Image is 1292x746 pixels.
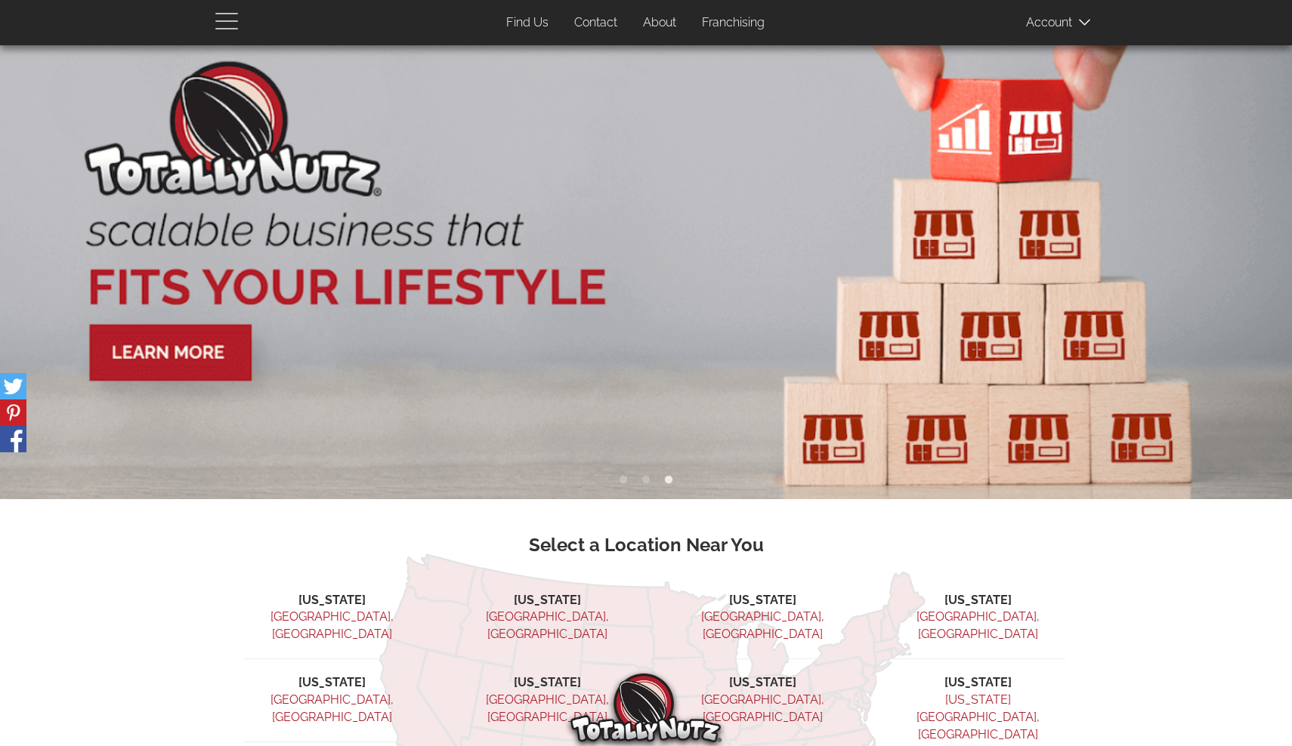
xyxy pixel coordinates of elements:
[270,692,394,724] a: [GEOGRAPHIC_DATA], [GEOGRAPHIC_DATA]
[227,535,1065,555] h3: Select a Location Near You
[701,692,824,724] a: [GEOGRAPHIC_DATA], [GEOGRAPHIC_DATA]
[270,609,394,641] a: [GEOGRAPHIC_DATA], [GEOGRAPHIC_DATA]
[891,592,1065,609] li: [US_STATE]
[675,674,850,692] li: [US_STATE]
[495,8,560,38] a: Find Us
[661,473,676,488] button: 3 of 3
[675,592,850,609] li: [US_STATE]
[245,592,419,609] li: [US_STATE]
[701,609,824,641] a: [GEOGRAPHIC_DATA], [GEOGRAPHIC_DATA]
[632,8,688,38] a: About
[460,674,635,692] li: [US_STATE]
[486,692,609,724] a: [GEOGRAPHIC_DATA], [GEOGRAPHIC_DATA]
[570,674,722,742] img: Totally Nutz Logo
[563,8,629,38] a: Contact
[245,674,419,692] li: [US_STATE]
[460,592,635,609] li: [US_STATE]
[916,609,1040,641] a: [GEOGRAPHIC_DATA], [GEOGRAPHIC_DATA]
[891,674,1065,692] li: [US_STATE]
[638,473,654,488] button: 2 of 3
[916,692,1040,741] a: [US_STATE][GEOGRAPHIC_DATA], [GEOGRAPHIC_DATA]
[691,8,776,38] a: Franchising
[486,609,609,641] a: [GEOGRAPHIC_DATA], [GEOGRAPHIC_DATA]
[616,473,631,488] button: 1 of 3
